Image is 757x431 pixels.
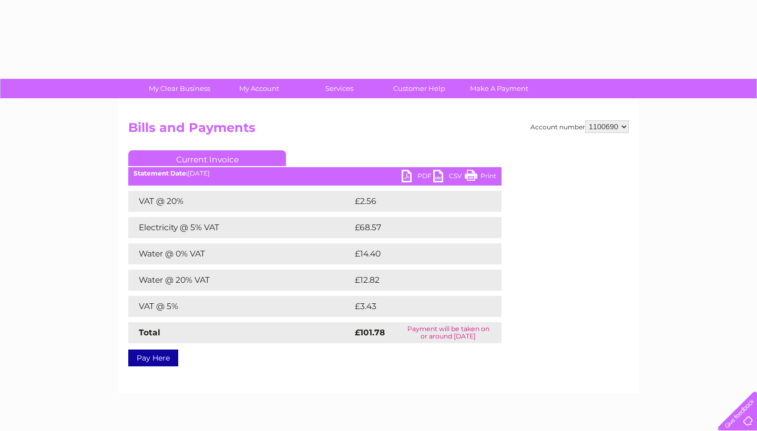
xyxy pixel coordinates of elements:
[136,79,223,98] a: My Clear Business
[128,296,352,317] td: VAT @ 5%
[433,170,465,185] a: CSV
[128,191,352,212] td: VAT @ 20%
[395,322,502,343] td: Payment will be taken on or around [DATE]
[402,170,433,185] a: PDF
[352,217,480,238] td: £68.57
[456,79,543,98] a: Make A Payment
[352,296,477,317] td: £3.43
[376,79,463,98] a: Customer Help
[128,217,352,238] td: Electricity @ 5% VAT
[352,243,480,264] td: £14.40
[355,327,385,337] strong: £101.78
[530,120,629,133] div: Account number
[216,79,303,98] a: My Account
[128,350,178,366] a: Pay Here
[296,79,383,98] a: Services
[128,270,352,291] td: Water @ 20% VAT
[465,170,496,185] a: Print
[128,150,286,166] a: Current Invoice
[134,169,188,177] b: Statement Date:
[139,327,160,337] strong: Total
[128,120,629,140] h2: Bills and Payments
[352,191,477,212] td: £2.56
[128,170,502,177] div: [DATE]
[128,243,352,264] td: Water @ 0% VAT
[352,270,479,291] td: £12.82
